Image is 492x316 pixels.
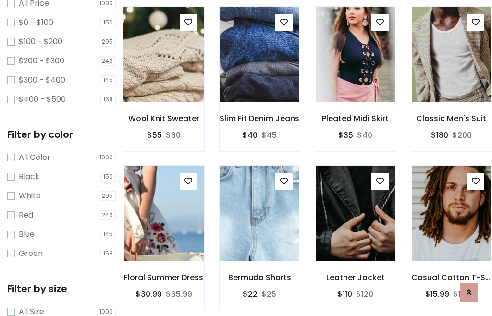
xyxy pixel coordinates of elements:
[99,56,116,66] span: 246
[100,95,116,104] span: 168
[261,289,276,300] del: $25
[220,273,300,282] h6: Bermuda Shorts
[19,74,65,86] label: $300 - $400
[100,18,116,27] span: 150
[97,153,116,162] span: 1000
[7,129,116,140] h5: Filter by color
[411,273,492,282] h6: Casual Cotton T-Shirt
[19,94,66,105] label: $400 - $500
[147,131,162,140] h6: $55
[19,190,41,202] label: White
[123,114,204,123] h6: Wool Knit Sweater
[315,273,396,282] h6: Leather Jacket
[19,55,64,67] label: $200 - $300
[99,210,116,220] span: 246
[7,283,116,294] h5: Filter by size
[337,290,352,299] h6: $110
[100,249,116,258] span: 168
[166,130,181,141] del: $60
[123,273,204,282] h6: Floral Summer Dress
[100,230,116,239] span: 145
[356,289,373,300] del: $120
[453,289,477,300] del: $19.99
[19,248,43,259] label: Green
[19,152,50,163] label: All Color
[242,131,258,140] h6: $40
[19,36,62,48] label: $100 - $200
[452,130,472,141] del: $200
[19,209,33,221] label: Red
[357,130,372,141] del: $40
[19,171,39,182] label: Black
[315,114,396,123] h6: Pleated Midi Skirt
[99,191,116,201] span: 295
[19,229,35,240] label: Blue
[100,75,116,85] span: 145
[411,114,492,123] h6: Classic Men's Suit
[431,131,448,140] h6: $180
[338,131,353,140] h6: $35
[261,130,277,141] del: $45
[220,114,300,123] h6: Slim Fit Denim Jeans
[99,37,116,47] span: 295
[135,290,162,299] h6: $30.99
[425,290,449,299] h6: $15.99
[100,172,116,182] span: 150
[19,17,53,28] label: $0 - $100
[243,290,258,299] h6: $22
[166,289,192,300] del: $35.99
